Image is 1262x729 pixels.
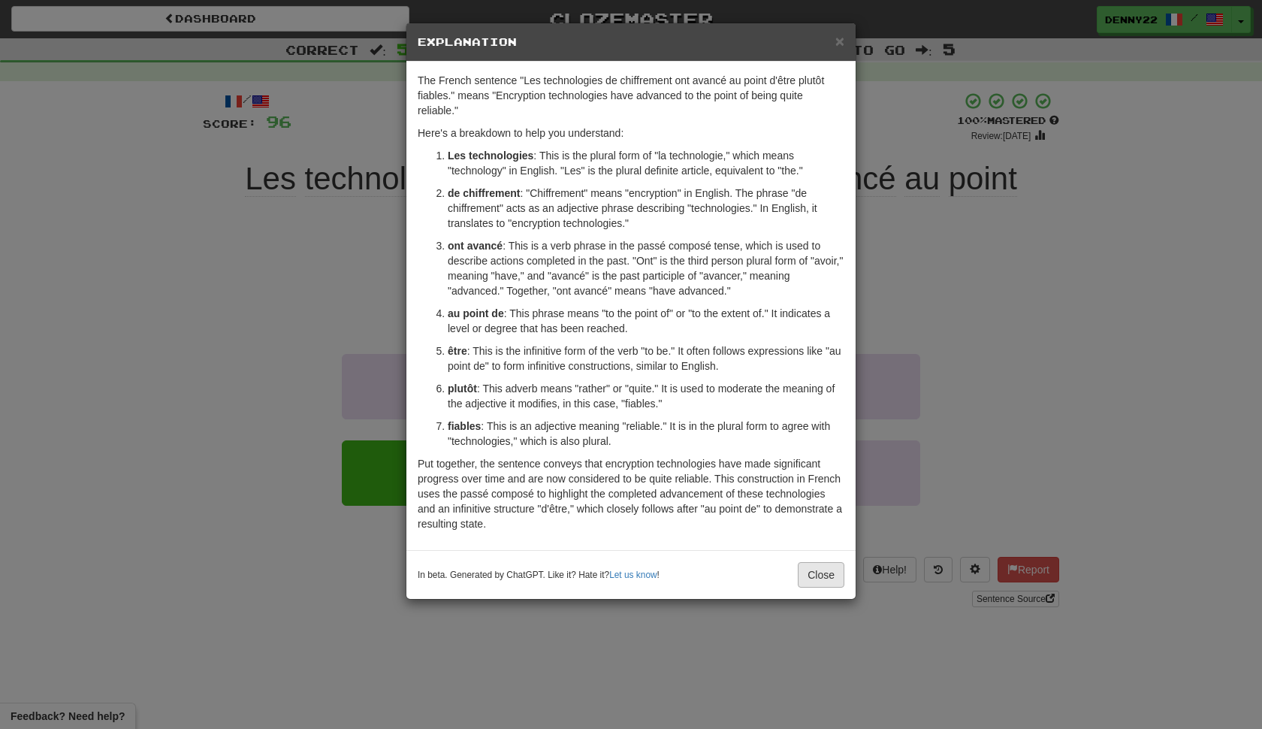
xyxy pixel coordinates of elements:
[448,345,467,357] strong: être
[448,419,844,449] p: : This is an adjective meaning "reliable." It is in the plural form to agree with "technologies,"...
[835,33,844,49] button: Close
[448,343,844,374] p: : This is the infinitive form of the verb "to be." It often follows expressions like "au point de...
[418,126,844,141] p: Here's a breakdown to help you understand:
[448,420,481,432] strong: fiables
[448,148,844,178] p: : This is the plural form of "la technologie," which means "technology" in English. "Les" is the ...
[448,381,844,411] p: : This adverb means "rather" or "quite." It is used to moderate the meaning of the adjective it m...
[609,570,657,580] a: Let us know
[798,562,844,588] button: Close
[418,73,844,118] p: The French sentence "Les technologies de chiffrement ont avancé au point d'être plutôt fiables." ...
[835,32,844,50] span: ×
[448,186,844,231] p: : "Chiffrement" means "encryption" in English. The phrase "de chiffrement" acts as an adjective p...
[448,306,844,336] p: : This phrase means "to the point of" or "to the extent of." It indicates a level or degree that ...
[418,569,660,582] small: In beta. Generated by ChatGPT. Like it? Hate it? !
[448,307,504,319] strong: au point de
[418,456,844,531] p: Put together, the sentence conveys that encryption technologies have made significant progress ov...
[448,187,520,199] strong: de chiffrement
[448,238,844,298] p: : This is a verb phrase in the passé composé tense, which is used to describe actions completed i...
[448,383,477,395] strong: plutôt
[448,150,533,162] strong: Les technologies
[418,35,844,50] h5: Explanation
[448,240,503,252] strong: ont avancé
